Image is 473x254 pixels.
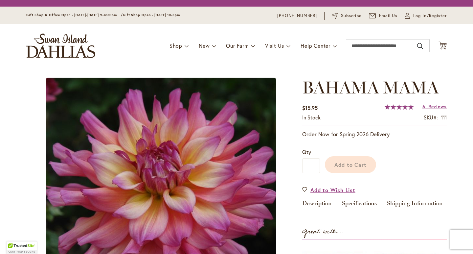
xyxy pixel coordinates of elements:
a: Subscribe [332,13,362,19]
strong: SKU [424,114,438,121]
a: Log In/Register [405,13,447,19]
span: 6 [422,103,425,110]
a: Email Us [369,13,398,19]
span: Email Us [379,13,398,19]
span: Our Farm [226,42,248,49]
strong: Great with... [302,226,344,237]
a: [PHONE_NUMBER] [277,13,317,19]
div: Detailed Product Info [302,200,447,210]
div: 100% [385,104,414,110]
div: Availability [302,114,321,121]
span: Gift Shop & Office Open - [DATE]-[DATE] 9-4:30pm / [26,13,123,17]
span: Add to Wish List [310,186,355,194]
span: Qty [302,148,311,155]
a: 6 Reviews [422,103,447,110]
span: Reviews [428,103,447,110]
a: store logo [26,34,95,58]
span: Log In/Register [413,13,447,19]
span: In stock [302,114,321,121]
span: $15.95 [302,104,318,111]
iframe: Launch Accessibility Center [5,231,23,249]
p: Order Now for Spring 2026 Delivery [302,130,447,138]
a: Description [302,200,332,210]
span: New [199,42,210,49]
a: Shipping Information [387,200,443,210]
div: 111 [441,114,447,121]
span: BAHAMA MAMA [302,77,439,98]
span: Gift Shop Open - [DATE] 10-3pm [123,13,180,17]
button: Search [417,41,423,51]
span: Visit Us [265,42,284,49]
span: Shop [169,42,182,49]
a: Specifications [342,200,377,210]
span: Subscribe [341,13,362,19]
span: Help Center [301,42,330,49]
a: Add to Wish List [302,186,355,194]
